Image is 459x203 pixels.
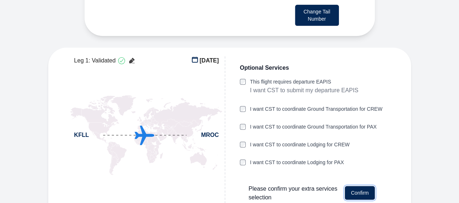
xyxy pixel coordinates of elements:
[250,78,358,86] label: This flight requires departure EAPIS
[250,141,349,149] label: I want CST to coordinate Lodging for CREW
[295,5,339,26] button: Change Tail Number
[201,131,219,139] span: MROC
[240,64,289,72] span: Optional Services
[345,186,375,200] button: Confirm
[250,86,358,95] p: I want CST to submit my departure EAPIS
[250,159,344,166] label: I want CST to coordinate Lodging for PAX
[249,184,339,202] span: Please confirm your extra services selection
[74,131,89,139] span: KFLL
[250,105,382,113] label: I want CST to coordinate Ground Transportation for CREW
[250,123,377,131] label: I want CST to coordinate Ground Transportation for PAX
[74,56,115,65] span: Leg 1: Validated
[200,56,219,65] span: [DATE]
